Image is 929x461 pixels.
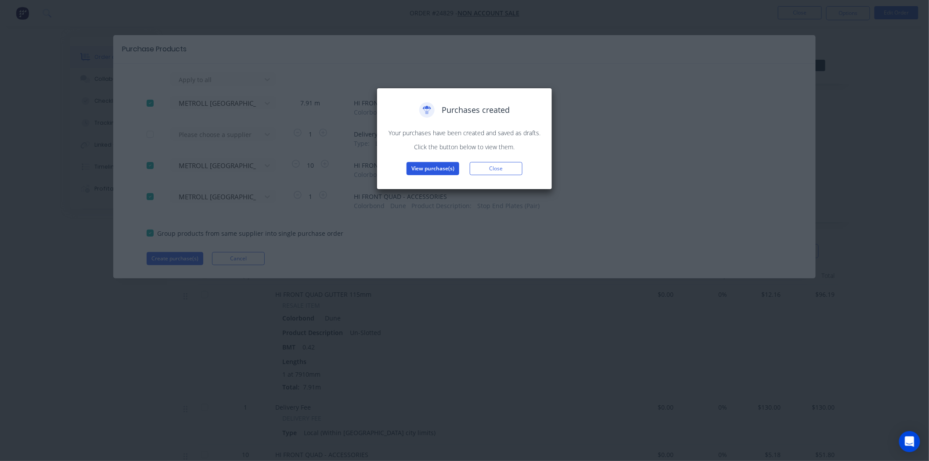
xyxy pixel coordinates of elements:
span: Purchases created [442,104,510,116]
p: Click the button below to view them. [386,142,543,151]
button: Close [470,162,522,175]
p: Your purchases have been created and saved as drafts. [386,128,543,137]
button: View purchase(s) [407,162,459,175]
div: Open Intercom Messenger [899,431,920,452]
